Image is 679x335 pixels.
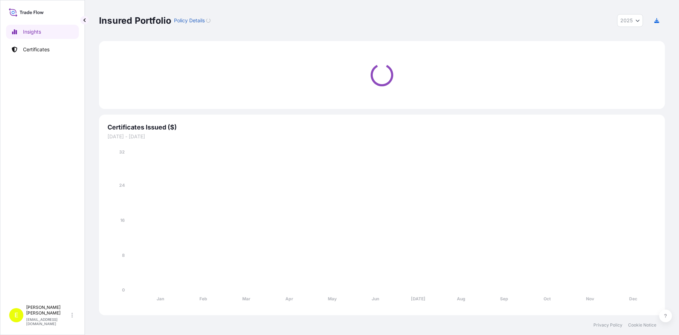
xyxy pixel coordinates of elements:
[411,296,425,301] tspan: [DATE]
[108,123,656,132] span: Certificates Issued ($)
[206,18,210,23] div: Loading
[629,296,637,301] tspan: Dec
[120,218,125,223] tspan: 16
[6,42,79,57] a: Certificates
[26,305,70,316] p: [PERSON_NAME] [PERSON_NAME]
[285,296,293,301] tspan: Apr
[108,133,656,140] span: [DATE] - [DATE]
[328,296,337,301] tspan: May
[99,15,171,26] p: Insured Portfolio
[544,296,551,301] tspan: Oct
[23,28,41,35] p: Insights
[242,296,250,301] tspan: Mar
[14,312,18,319] span: E
[108,50,656,100] div: Loading
[119,149,125,155] tspan: 32
[174,17,205,24] p: Policy Details
[206,15,210,26] button: Loading
[593,322,622,328] a: Privacy Policy
[457,296,465,301] tspan: Aug
[122,253,125,258] tspan: 8
[26,317,70,326] p: [EMAIL_ADDRESS][DOMAIN_NAME]
[6,25,79,39] a: Insights
[122,287,125,293] tspan: 0
[157,296,164,301] tspan: Jan
[586,296,594,301] tspan: Nov
[620,17,633,24] span: 2025
[199,296,207,301] tspan: Feb
[628,322,656,328] a: Cookie Notice
[119,183,125,188] tspan: 24
[617,14,643,27] button: Year Selector
[23,46,50,53] p: Certificates
[372,296,379,301] tspan: Jun
[500,296,508,301] tspan: Sep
